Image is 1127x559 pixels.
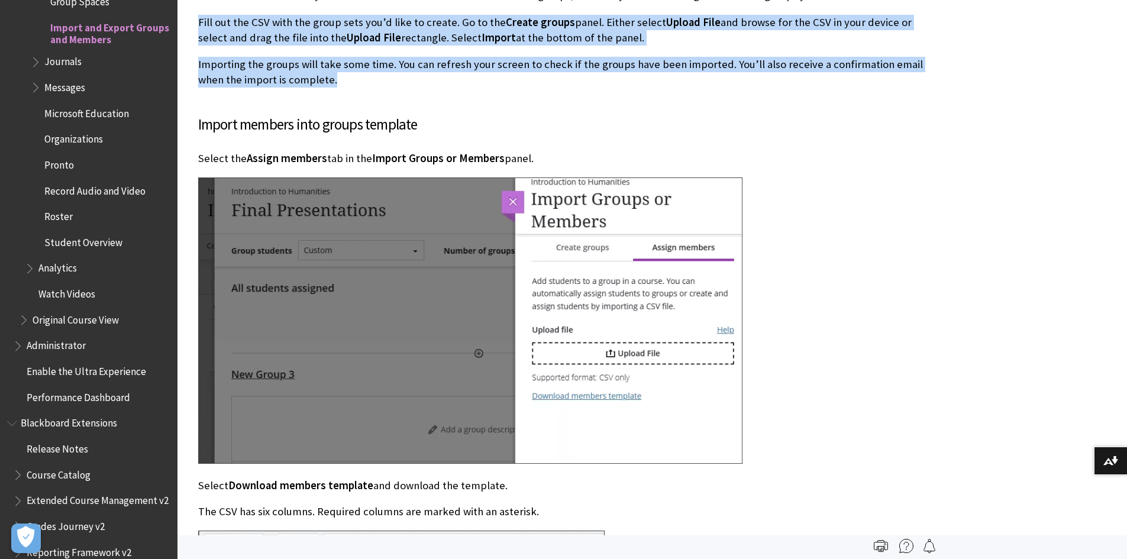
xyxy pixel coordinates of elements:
img: More help [899,539,913,553]
span: Extended Course Management v2 [27,491,169,507]
span: Download members template [228,479,373,492]
span: Import Groups or Members [372,151,505,165]
span: Analytics [38,259,77,274]
h3: Import members into groups template [198,114,932,136]
p: Fill out the CSV with the group sets you’d like to create. Go to the panel. Either select and bro... [198,15,932,46]
span: Upload File [666,15,721,29]
span: Upload File [347,31,401,44]
span: Student Overview [44,232,122,248]
span: Watch Videos [38,284,95,300]
span: Create groups [506,15,575,29]
span: Administrator [27,336,86,352]
span: Course Catalog [27,465,91,481]
span: Record Audio and Video [44,181,146,197]
span: Pronto [44,155,74,171]
span: Import and Export Groups and Members [50,18,169,46]
span: Import [482,31,516,44]
span: Journals [44,52,82,68]
img: Print [874,539,888,553]
span: Blackboard Extensions [21,413,117,429]
span: Assign members [247,151,327,165]
p: Select the tab in the panel. [198,151,932,166]
img: The Import Groups or Members panel, on the Assign members tab [198,177,742,464]
span: Enable the Ultra Experience [27,361,146,377]
span: Performance Dashboard [27,387,130,403]
span: Original Course View [33,310,119,326]
span: Release Notes [27,439,88,455]
img: Follow this page [922,539,937,553]
span: Organizations [44,129,103,145]
button: Open Preferences [11,524,41,553]
span: Reporting Framework v2 [27,542,131,558]
p: Select and download the template. [198,478,932,493]
p: Importing the groups will take some time. You can refresh your screen to check if the groups have... [198,57,932,88]
span: Grades Journey v2 [27,516,105,532]
p: The CSV has six columns. Required columns are marked with an asterisk. [198,504,932,519]
span: Messages [44,77,85,93]
span: Microsoft Education [44,104,129,119]
span: Roster [44,206,73,222]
